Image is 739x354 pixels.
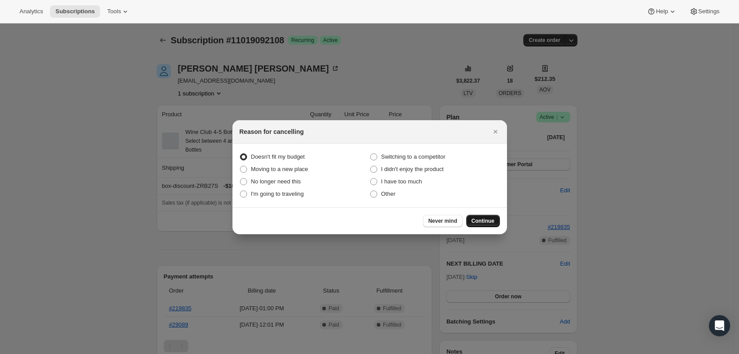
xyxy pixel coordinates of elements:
[423,215,462,227] button: Never mind
[381,178,422,185] span: I have too much
[381,153,445,160] span: Switching to a competitor
[251,166,308,172] span: Moving to a new place
[709,315,730,336] div: Open Intercom Messenger
[14,5,48,18] button: Analytics
[381,166,444,172] span: I didn't enjoy the product
[472,217,495,225] span: Continue
[50,5,100,18] button: Subscriptions
[251,153,305,160] span: Doesn't fit my budget
[251,178,301,185] span: No longer need this
[55,8,95,15] span: Subscriptions
[381,190,396,197] span: Other
[240,127,304,136] h2: Reason for cancelling
[489,126,502,138] button: Close
[642,5,682,18] button: Help
[19,8,43,15] span: Analytics
[102,5,135,18] button: Tools
[684,5,725,18] button: Settings
[656,8,668,15] span: Help
[698,8,720,15] span: Settings
[107,8,121,15] span: Tools
[428,217,457,225] span: Never mind
[251,190,304,197] span: I'm going to traveling
[466,215,500,227] button: Continue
